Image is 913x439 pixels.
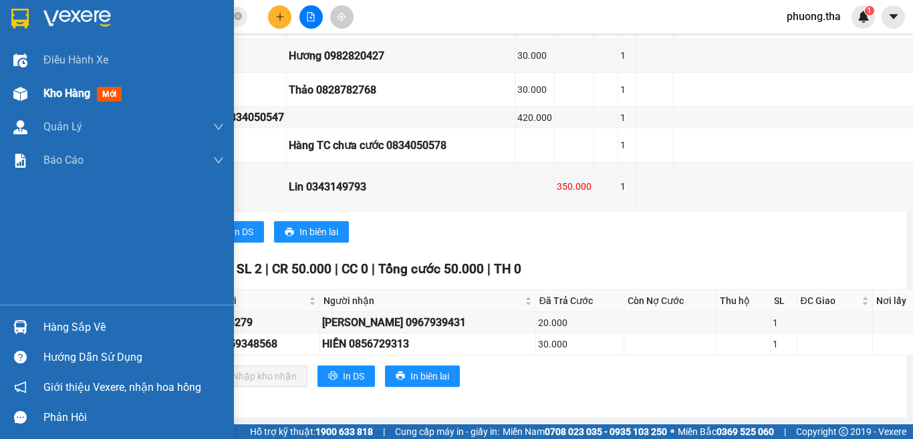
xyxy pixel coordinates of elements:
span: printer [328,371,338,382]
span: down [213,155,224,166]
span: printer [285,227,294,238]
span: notification [14,381,27,394]
button: aim [330,5,354,29]
div: 1 [620,48,634,63]
span: copyright [839,427,848,436]
span: In DS [232,225,253,239]
span: | [372,261,375,277]
span: In DS [343,369,364,384]
span: printer [396,371,405,382]
span: SL 2 [237,261,262,277]
div: 1 [620,82,634,97]
span: Giới thiệu Vexere, nhận hoa hồng [43,379,201,396]
th: SL [771,290,797,312]
div: Hàng sắp về [43,317,224,337]
img: icon-new-feature [858,11,870,23]
span: down [213,122,224,132]
span: | [487,261,491,277]
span: 1 [867,6,872,15]
span: CC 0 [342,261,368,277]
div: Hướng dẫn sử dụng [43,347,224,368]
div: 420.000 [517,110,552,125]
button: printerIn biên lai [385,365,460,387]
img: warehouse-icon [13,320,27,334]
span: caret-down [888,11,900,23]
strong: 1900 633 818 [315,426,373,437]
div: [PERSON_NAME] 0967939431 [322,314,533,331]
img: warehouse-icon [13,87,27,101]
div: 1 [773,315,794,330]
th: Còn Nợ Cước [624,290,716,312]
span: Cung cấp máy in - giấy in: [395,424,499,439]
span: | [335,261,338,277]
span: Người nhận [323,293,521,308]
span: | [383,424,385,439]
div: Phản hồi [43,408,224,428]
span: ĐC Giao [801,293,859,308]
span: | [265,261,269,277]
span: Kho hàng [43,87,90,100]
span: Miền Nam [503,424,667,439]
span: | [784,424,786,439]
div: Hiền 0359348568 [192,335,318,352]
span: Miền Bắc [678,424,774,439]
button: caret-down [882,5,905,29]
span: Điều hành xe [43,51,108,68]
button: printerIn biên lai [274,221,349,243]
span: Tổng cước 50.000 [378,261,484,277]
span: In biên lai [410,369,449,384]
button: printerIn DS [317,365,375,387]
div: 1 [620,138,634,152]
div: 350.000 [557,179,592,194]
div: 0562796279 [192,314,318,331]
img: logo-vxr [11,9,29,29]
div: Thảo 0828782768 [289,82,513,98]
div: 30.000 [517,82,552,97]
img: solution-icon [13,154,27,168]
span: plus [275,12,285,21]
div: 30.000 [517,48,552,63]
span: mới [97,87,122,102]
button: file-add [299,5,323,29]
span: phuong.tha [776,8,852,25]
img: warehouse-icon [13,53,27,67]
div: Hàng TC chưa cước 0834050578 [289,137,513,154]
span: message [14,411,27,424]
div: HIỀN 0856729313 [322,335,533,352]
div: 30.000 [538,337,622,351]
div: Hương 0982820427 [289,47,513,64]
sup: 1 [865,6,874,15]
div: 1 [773,337,794,351]
button: plus [268,5,291,29]
span: TH 0 [494,261,521,277]
span: aim [337,12,346,21]
span: ⚪️ [670,429,674,434]
span: close-circle [234,12,242,20]
span: question-circle [14,351,27,363]
span: CR 50.000 [272,261,332,277]
strong: 0369 525 060 [716,426,774,437]
span: Người gửi [194,293,307,308]
div: 20.000 [538,315,622,330]
span: Hỗ trợ kỹ thuật: [250,424,373,439]
div: 1 [620,110,634,125]
img: warehouse-icon [13,120,27,134]
span: In biên lai [299,225,338,239]
div: 1 [620,179,634,194]
strong: 0708 023 035 - 0935 103 250 [545,426,667,437]
div: Lin 0343149793 [289,178,513,195]
button: printerIn DS [207,221,264,243]
span: close-circle [234,11,242,23]
span: file-add [306,12,315,21]
span: Quản Lý [43,118,82,135]
th: Thu hộ [716,290,771,312]
button: downloadNhập kho nhận [207,365,307,387]
th: Đã Trả Cước [536,290,624,312]
span: Báo cáo [43,152,84,168]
